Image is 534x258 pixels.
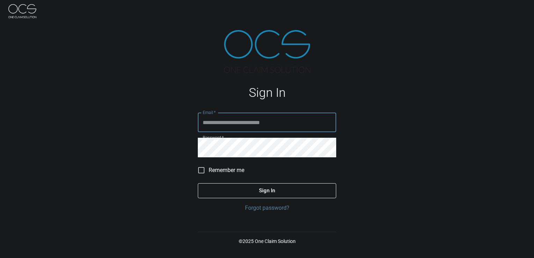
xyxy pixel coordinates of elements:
img: ocs-logo-tra.png [224,30,310,73]
p: © 2025 One Claim Solution [198,238,336,245]
label: Password [203,135,224,141]
label: Email [203,109,216,115]
img: ocs-logo-white-transparent.png [8,4,36,18]
span: Remember me [209,166,244,174]
a: Forgot password? [198,204,336,212]
button: Sign In [198,183,336,198]
h1: Sign In [198,86,336,100]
